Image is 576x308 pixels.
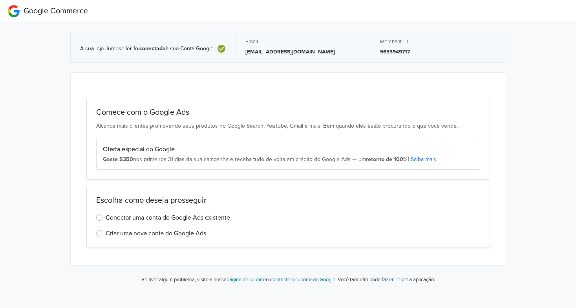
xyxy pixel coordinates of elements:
b: conectada [139,45,166,52]
button: fazer reset [382,275,408,284]
p: Alcance mais clientes promovendo seus produtos no Google Search, YouTube, Gmail e mais. Bem quand... [96,122,480,130]
h5: Email [245,38,362,45]
p: Se tiver algum problema, visite a nossa ou . [141,276,336,284]
a: contacte o suporte do Google [271,277,335,283]
label: Conectar uma conta do Google Ads existente [106,213,230,222]
h2: Escolha como deseja prosseguir [96,196,480,205]
a: Saiba mais [411,156,436,163]
h2: Comece com o Google Ads [96,108,480,117]
p: 5653949717 [380,48,496,56]
h5: Merchant ID [380,38,496,45]
label: Criar uma nova conta do Google Ads [106,229,206,238]
strong: $350 [119,156,133,163]
div: nos primeiros 31 dias da sua campanha e receba tudo de volta em crédito do Google Ads — um [103,156,474,163]
strong: retorno de 100%! [366,156,409,163]
p: Você também pode a aplicação. [336,275,435,284]
span: Google Commerce [24,6,88,16]
p: [EMAIL_ADDRESS][DOMAIN_NAME] [245,48,362,56]
span: A sua loja Jumpseller foi à sua Conta Google [80,46,214,52]
div: Oferta especial do Google [103,145,474,154]
strong: Gaste [103,156,118,163]
a: página de suporte [227,277,266,283]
